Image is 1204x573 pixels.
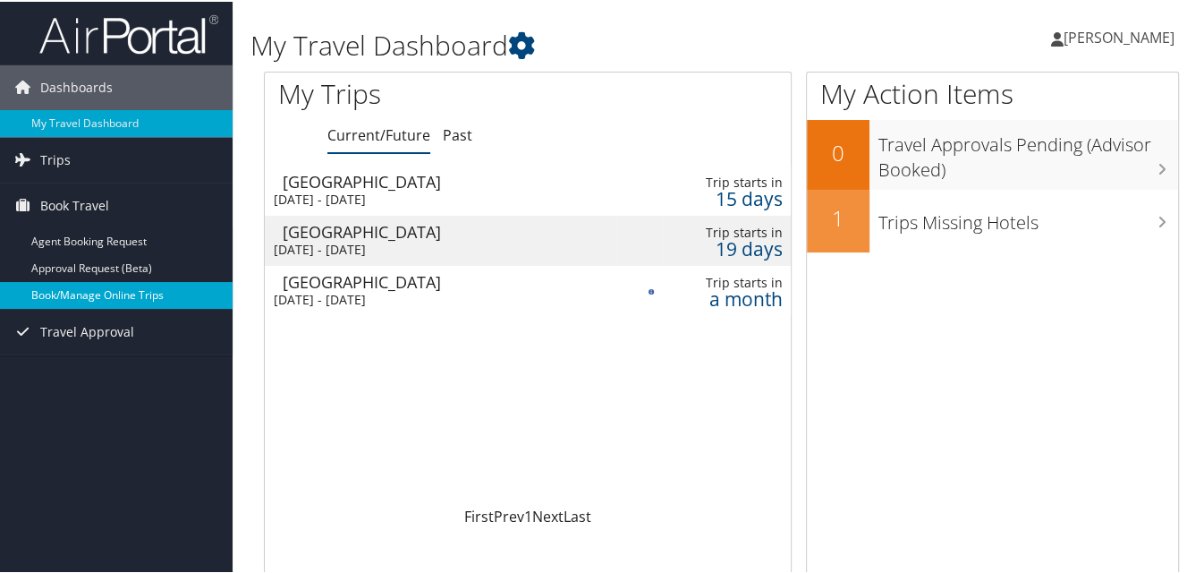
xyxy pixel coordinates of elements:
div: [GEOGRAPHIC_DATA] [283,172,616,188]
h3: Travel Approvals Pending (Advisor Booked) [878,122,1179,181]
div: Trip starts in [672,173,783,189]
a: Next [532,505,564,525]
h1: My Travel Dashboard [250,25,878,63]
h3: Trips Missing Hotels [878,200,1179,234]
h2: 1 [807,201,869,232]
div: a month [672,289,783,305]
a: First [464,505,494,525]
div: [DATE] - [DATE] [274,290,607,306]
a: 1Trips Missing Hotels [807,188,1179,251]
div: Trip starts in [672,273,783,289]
span: Travel Approval [40,308,134,353]
a: 1 [524,505,532,525]
a: Prev [494,505,524,525]
h1: My Trips [278,73,558,111]
a: 0Travel Approvals Pending (Advisor Booked) [807,118,1179,187]
div: [GEOGRAPHIC_DATA] [283,222,616,238]
div: [DATE] - [DATE] [274,240,607,256]
img: airportal-logo.png [39,12,218,54]
a: Past [443,124,472,143]
div: [GEOGRAPHIC_DATA] [283,272,616,288]
a: Current/Future [327,124,430,143]
span: [PERSON_NAME] [1064,26,1174,46]
span: Dashboards [40,64,113,108]
span: Book Travel [40,182,109,227]
span: Trips [40,136,71,181]
h1: My Action Items [807,73,1179,111]
h2: 0 [807,136,869,167]
img: alert-flat-solid-info.png [649,287,654,293]
div: 19 days [672,239,783,255]
a: [PERSON_NAME] [1051,9,1192,63]
a: Last [564,505,591,525]
div: Trip starts in [672,223,783,239]
div: 15 days [672,189,783,205]
div: [DATE] - [DATE] [274,190,607,206]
